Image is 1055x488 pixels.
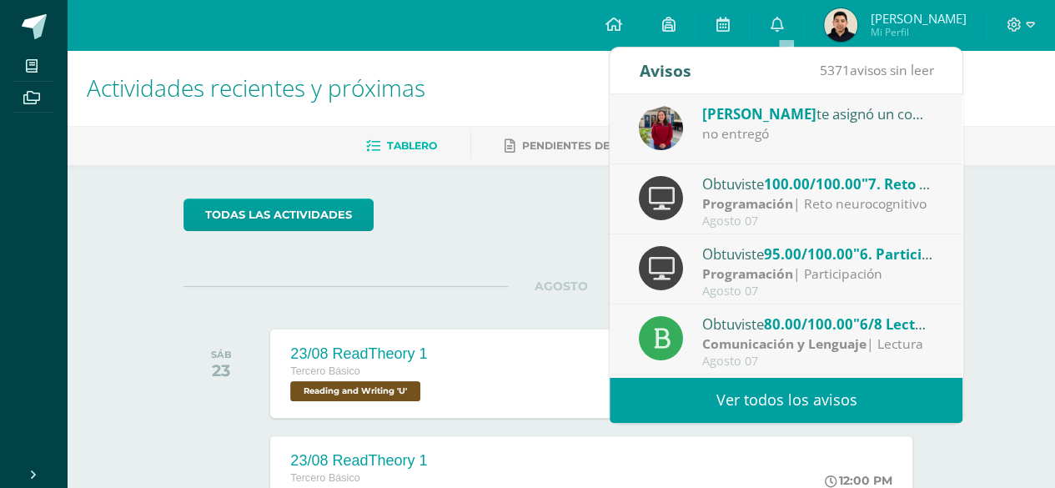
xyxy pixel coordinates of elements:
[211,360,232,380] div: 23
[702,214,934,229] div: Agosto 07
[610,377,962,423] a: Ver todos los avisos
[764,174,862,194] span: 100.00/100.00
[702,335,867,353] strong: Comunicación y Lenguaje
[639,48,691,93] div: Avisos
[702,355,934,369] div: Agosto 07
[702,104,816,123] span: [PERSON_NAME]
[639,106,683,150] img: e1f0730b59be0d440f55fb027c9eff26.png
[508,279,615,294] span: AGOSTO
[522,139,665,152] span: Pendientes de entrega
[183,199,374,231] a: todas las Actividades
[824,8,857,42] img: f030b365f4a656aee2bc7c6bfb38a77c.png
[862,174,1031,194] span: "7. Reto neurocognitivo"
[290,452,427,470] div: 23/08 ReadTheory 1
[702,264,934,284] div: | Participación
[702,103,934,124] div: te asignó un comentario en '8/8 Guía 3' para 'Ciencias Sociales'
[870,10,966,27] span: [PERSON_NAME]
[853,244,975,264] span: "6. Participación"
[702,173,934,194] div: Obtuviste en
[702,313,934,335] div: Obtuviste en
[211,349,232,360] div: SÁB
[366,133,437,159] a: Tablero
[290,472,359,484] span: Tercero Básico
[702,264,793,283] strong: Programación
[764,244,853,264] span: 95.00/100.00
[702,194,793,213] strong: Programación
[702,124,934,143] div: no entregó
[764,314,853,334] span: 80.00/100.00
[702,243,934,264] div: Obtuviste en
[505,133,665,159] a: Pendientes de entrega
[290,381,420,401] span: Reading and Writing 'U'
[290,345,427,363] div: 23/08 ReadTheory 1
[702,335,934,354] div: | Lectura
[87,72,425,103] span: Actividades recientes y próximas
[387,139,437,152] span: Tablero
[819,61,849,79] span: 5371
[870,25,966,39] span: Mi Perfil
[702,284,934,299] div: Agosto 07
[290,365,359,377] span: Tercero Básico
[819,61,933,79] span: avisos sin leer
[702,194,934,214] div: | Reto neurocognitivo
[825,473,892,488] div: 12:00 PM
